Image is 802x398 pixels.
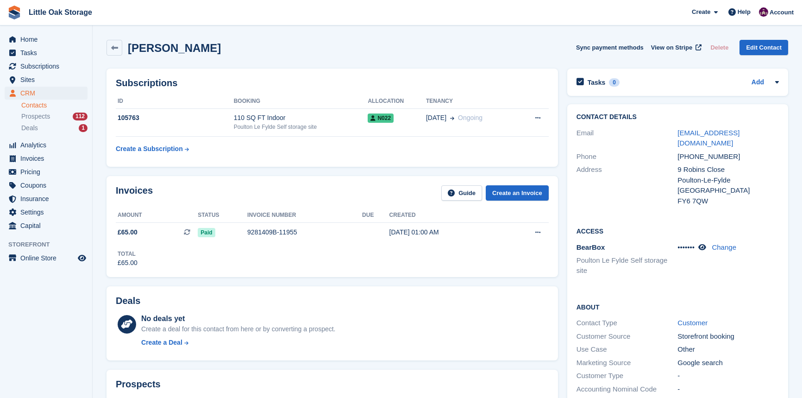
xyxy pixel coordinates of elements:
span: Subscriptions [20,60,76,73]
a: Create an Invoice [486,185,549,201]
a: menu [5,179,88,192]
button: Delete [707,40,732,55]
button: Sync payment methods [576,40,644,55]
div: Google search [677,358,779,368]
div: Email [576,128,678,149]
a: Add [752,77,764,88]
th: Due [362,208,389,223]
th: Created [389,208,504,223]
h2: Deals [116,296,140,306]
a: Change [712,243,736,251]
a: Deals 1 [21,123,88,133]
span: Online Store [20,252,76,265]
span: N022 [368,114,394,123]
span: £65.00 [118,227,138,237]
img: stora-icon-8386f47178a22dfd0bd8f6a31ec36ba5ce8667c1dd55bd0f319d3a0aa187defe.svg [7,6,21,19]
span: Deals [21,124,38,133]
a: View on Stripe [647,40,703,55]
a: menu [5,152,88,165]
a: menu [5,252,88,265]
span: Ongoing [458,114,482,121]
a: menu [5,139,88,152]
a: Create a Subscription [116,140,189,158]
a: Little Oak Storage [25,5,96,20]
th: Amount [116,208,198,223]
div: 0 [609,78,620,87]
h2: Invoices [116,185,153,201]
div: [GEOGRAPHIC_DATA] [677,185,779,196]
div: FY6 7QW [677,196,779,207]
span: Coupons [20,179,76,192]
a: Guide [441,185,482,201]
div: Create a Deal [141,338,182,347]
div: 105763 [116,113,234,123]
th: Allocation [368,94,426,109]
div: 110 SQ FT Indoor [234,113,368,123]
h2: About [576,302,779,311]
span: Prospects [21,112,50,121]
div: Storefront booking [677,331,779,342]
th: Tenancy [426,94,517,109]
span: Pricing [20,165,76,178]
div: 9281409B-11955 [247,227,362,237]
th: ID [116,94,234,109]
div: Total [118,250,138,258]
div: Contact Type [576,318,678,329]
h2: Prospects [116,379,161,390]
a: menu [5,219,88,232]
div: Poulton Le Fylde Self storage site [234,123,368,131]
div: 112 [73,113,88,120]
a: menu [5,87,88,100]
a: menu [5,165,88,178]
a: Edit Contact [739,40,788,55]
span: Tasks [20,46,76,59]
div: 9 Robins Close [677,164,779,175]
span: Home [20,33,76,46]
span: Analytics [20,139,76,152]
span: Help [738,7,751,17]
a: Contacts [21,101,88,110]
div: Poulton-Le-Fylde [677,175,779,186]
span: BearBox [576,243,605,251]
div: Accounting Nominal Code [576,384,678,395]
div: - [677,384,779,395]
th: Status [198,208,247,223]
span: ••••••• [677,243,695,251]
span: Create [692,7,710,17]
h2: [PERSON_NAME] [128,42,221,54]
a: menu [5,192,88,205]
li: Poulton Le Fylde Self storage site [576,255,678,276]
h2: Access [576,226,779,235]
a: menu [5,60,88,73]
th: Invoice number [247,208,362,223]
div: [DATE] 01:00 AM [389,227,504,237]
div: 1 [79,124,88,132]
h2: Subscriptions [116,78,549,88]
div: Create a Subscription [116,144,183,154]
div: Create a deal for this contact from here or by converting a prospect. [141,324,335,334]
div: £65.00 [118,258,138,268]
div: Use Case [576,344,678,355]
a: [EMAIL_ADDRESS][DOMAIN_NAME] [677,129,739,147]
div: Customer Type [576,371,678,381]
span: CRM [20,87,76,100]
div: No deals yet [141,313,335,324]
a: Create a Deal [141,338,335,347]
div: [PHONE_NUMBER] [677,152,779,162]
h2: Tasks [588,78,606,87]
div: - [677,371,779,381]
span: Settings [20,206,76,219]
a: Preview store [76,253,88,264]
a: menu [5,46,88,59]
a: Customer [677,319,708,327]
span: Sites [20,73,76,86]
div: Customer Source [576,331,678,342]
span: Paid [198,228,215,237]
span: Insurance [20,192,76,205]
span: Account [770,8,794,17]
div: Marketing Source [576,358,678,368]
th: Booking [234,94,368,109]
a: Prospects 112 [21,112,88,121]
div: Phone [576,152,678,162]
span: Storefront [8,240,92,249]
